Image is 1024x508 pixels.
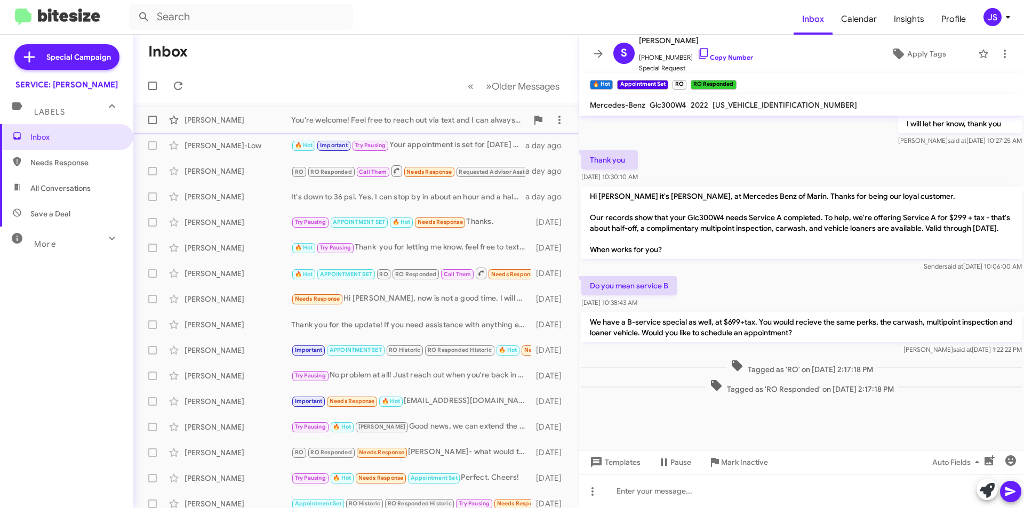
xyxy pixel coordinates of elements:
span: Try Pausing [355,142,386,149]
span: Needs Response [497,500,542,507]
span: 🔥 Hot [499,346,517,353]
span: Try Pausing [295,372,326,379]
span: [DATE] 10:30:10 AM [581,173,638,181]
div: [EMAIL_ADDRESS][DOMAIN_NAME] Could you please send me all the inspection and the info from your e... [291,395,531,407]
span: Appointment Set [411,474,458,481]
span: Needs Response [418,219,463,225]
p: Do you mean service B [581,276,677,295]
p: Hi [PERSON_NAME] it's [PERSON_NAME], at Mercedes Benz of Marin. Thanks for being our loyal custom... [581,187,1022,259]
span: Needs Response [359,449,404,456]
div: [DATE] [531,319,570,330]
div: [DATE] [531,268,570,279]
div: No problem at all! Just reach out when you're back in [GEOGRAPHIC_DATA], and we'll schedule your ... [291,369,531,382]
span: [PERSON_NAME] [639,34,753,47]
span: Inbox [794,4,833,35]
div: a day ago [525,140,570,151]
span: [PERSON_NAME] [DATE] 10:27:25 AM [898,136,1022,144]
span: Sender [DATE] 10:06:00 AM [924,262,1022,270]
div: a day ago [525,191,570,202]
span: RO Responded [310,168,351,175]
span: Special Request [639,63,753,74]
div: [PERSON_NAME] [185,345,291,356]
span: Apply Tags [907,44,946,63]
a: Calendar [833,4,885,35]
div: [DATE] [531,370,570,381]
span: More [34,239,56,249]
span: [US_VEHICLE_IDENTIFICATION_NUMBER] [713,100,857,110]
button: Next [479,75,566,97]
span: Mark Inactive [721,453,768,472]
span: 🔥 Hot [295,271,313,278]
span: » [486,79,492,93]
span: 🔥 Hot [295,244,313,251]
span: RO Responded [395,271,436,278]
div: [DATE] [531,294,570,304]
span: RO Responded Historic [388,500,452,507]
small: RO Responded [691,80,736,90]
span: Inbox [30,132,121,142]
span: Labels [34,107,65,117]
span: 🔥 Hot [333,474,351,481]
div: Hi [PERSON_NAME], now is not a good time. I will call you when I'm ready to bring my car in. Than... [291,293,531,305]
p: Thank you [581,150,638,170]
div: [PERSON_NAME] [185,396,291,407]
a: Profile [933,4,974,35]
div: Your appointment is set for [DATE] 10:00 AM with a loaner vehicle. We will see you then ! [291,139,525,151]
button: JS [974,8,1012,26]
span: Important [295,398,323,405]
span: APPOINTMENT SET [320,271,372,278]
button: Templates [579,453,649,472]
span: 🔥 Hot [393,219,411,225]
span: [PERSON_NAME] [DATE] 1:22:22 PM [903,345,1022,353]
span: Needs Response [295,295,340,302]
span: APPOINTMENT SET [330,346,382,353]
button: Mark Inactive [700,453,777,472]
div: Thank you so much! [291,344,531,356]
div: [PERSON_NAME] [185,268,291,279]
span: Needs Response [491,271,537,278]
span: RO [295,449,303,456]
span: Requested Advisor Assist [459,168,529,175]
span: RO Responded [310,449,351,456]
span: Try Pausing [459,500,490,507]
span: All Conversations [30,183,91,193]
span: RO Historic [389,346,420,353]
span: Templates [588,453,641,472]
span: Needs Response [30,157,121,168]
span: said at [945,262,963,270]
span: said at [948,136,966,144]
div: [PERSON_NAME] [185,473,291,483]
div: a day ago [525,166,570,176]
small: Appointment Set [617,80,668,90]
div: [PERSON_NAME] [185,243,291,253]
small: 🔥 Hot [590,80,613,90]
p: I will let her know, thank you [898,114,1022,133]
span: Try Pausing [295,423,326,430]
span: Mercedes-Benz [590,100,645,110]
span: said at [953,345,972,353]
span: Try Pausing [295,219,326,225]
div: [PERSON_NAME] [185,447,291,458]
div: Thank you for letting me know, feel free to text me on here when you are ready. [291,241,531,254]
span: RO [295,168,303,175]
div: [DATE] [531,243,570,253]
span: Try Pausing [320,244,351,251]
span: Auto Fields [932,453,983,472]
a: Copy Number [697,53,753,61]
a: Insights [885,4,933,35]
span: Try Pausing [295,474,326,481]
span: 🔥 Hot [295,142,313,149]
span: Important [320,142,348,149]
span: Save a Deal [30,208,70,219]
span: Tagged as 'RO' on [DATE] 2:17:18 PM [726,359,877,375]
div: [PERSON_NAME] [185,319,291,330]
span: Needs Response [358,474,404,481]
span: RO [379,271,388,278]
button: Previous [461,75,480,97]
div: Inbound Call [291,267,531,280]
span: APPOINTMENT SET [333,219,385,225]
span: 🔥 Hot [333,423,351,430]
